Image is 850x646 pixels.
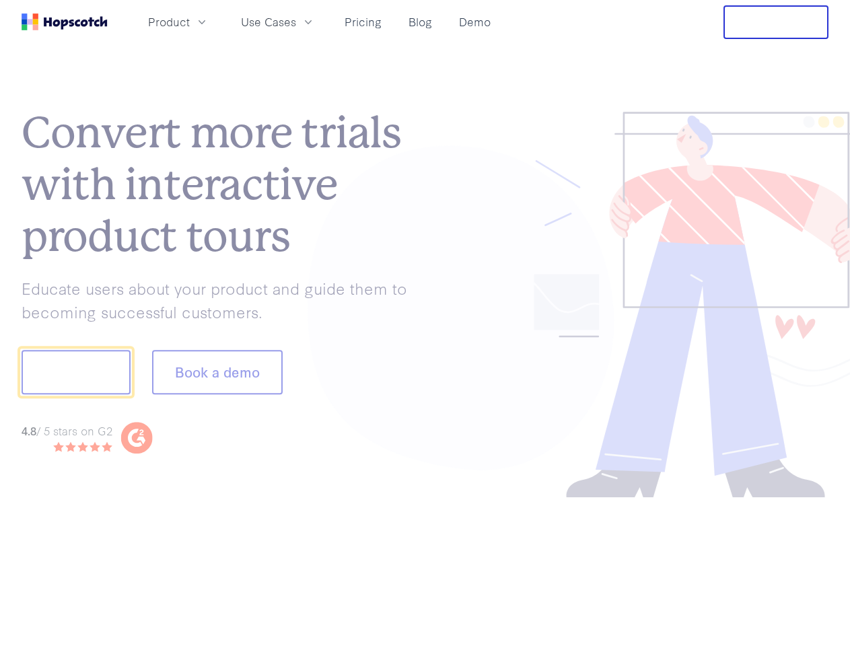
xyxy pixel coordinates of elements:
strong: 4.8 [22,423,36,438]
span: Product [148,13,190,30]
p: Educate users about your product and guide them to becoming successful customers. [22,277,425,323]
a: Home [22,13,108,30]
button: Book a demo [152,351,283,395]
button: Free Trial [723,5,828,39]
h1: Convert more trials with interactive product tours [22,108,425,262]
a: Blog [403,11,437,33]
button: Show me! [22,351,131,395]
a: Pricing [339,11,387,33]
a: Demo [454,11,496,33]
button: Use Cases [233,11,323,33]
div: / 5 stars on G2 [22,423,112,439]
button: Product [140,11,217,33]
span: Use Cases [241,13,296,30]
